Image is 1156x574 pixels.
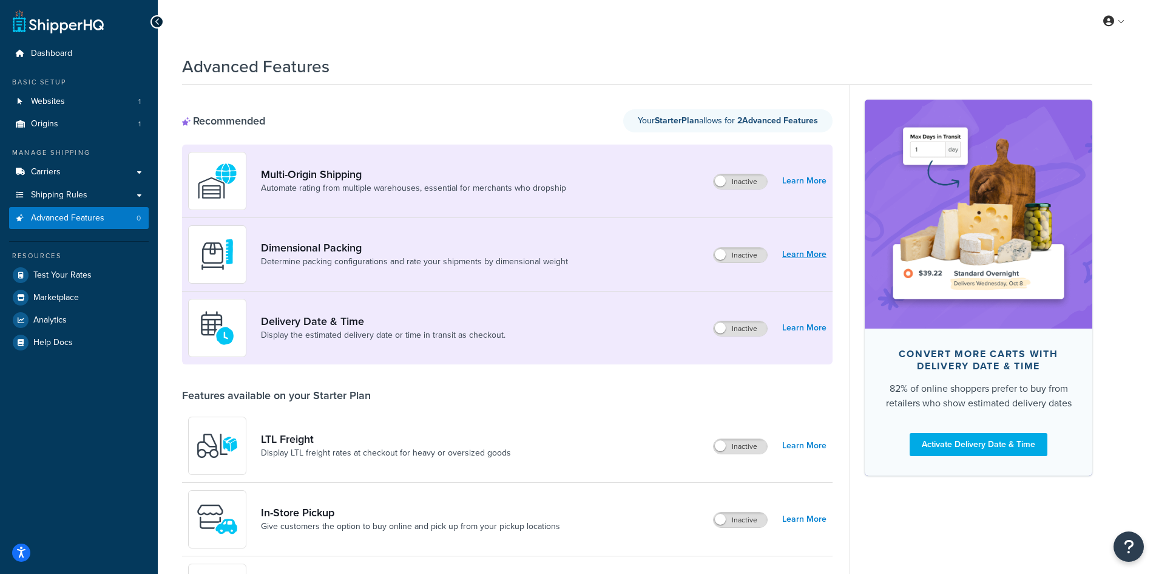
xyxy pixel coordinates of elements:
a: Delivery Date & Time [261,315,505,328]
img: feature-image-ddt-36eae7f7280da8017bfb280eaccd9c446f90b1fe08728e4019434db127062ab4.png [883,118,1074,310]
span: Origins [31,119,58,129]
a: Multi-Origin Shipping [261,168,566,181]
a: Learn More [782,246,826,263]
div: Convert more carts with delivery date & time [884,348,1073,372]
a: Test Your Rates [9,264,149,286]
a: Determine packing configurations and rate your shipments by dimensional weight [261,256,568,268]
label: Inactive [714,321,767,336]
a: Give customers the option to buy online and pick up from your pickup locations [261,521,560,533]
img: WatD5o0RtDAAAAAElFTkSuQmCC [196,160,238,202]
li: Origins [9,113,149,135]
h1: Advanced Features [182,55,330,78]
a: Display the estimated delivery date or time in transit as checkout. [261,329,505,341]
span: Test Your Rates [33,270,92,281]
li: Websites [9,91,149,113]
a: Learn More [782,319,826,337]
label: Inactive [714,248,767,262]
a: Display LTL freight rates at checkout for heavy or oversized goods [261,447,511,459]
span: Analytics [33,315,67,326]
li: Advanced Features [9,207,149,230]
span: 1 [138,119,141,129]
strong: 2 Advanced Feature s [737,114,818,127]
span: Help Docs [33,338,73,348]
button: Open Resource Center [1114,531,1144,562]
img: wfgcfpwTIucLEAAAAASUVORK5CYII= [196,498,238,541]
a: Analytics [9,309,149,331]
div: Recommended [182,114,265,128]
span: Carriers [31,167,61,177]
a: Marketplace [9,287,149,309]
span: Shipping Rules [31,190,87,200]
a: Dashboard [9,43,149,65]
span: Websites [31,97,65,107]
span: Advanced Features [31,213,104,224]
a: Learn More [782,437,826,454]
a: Learn More [782,511,826,528]
span: Dashboard [31,49,72,59]
a: Dimensional Packing [261,241,568,255]
div: Basic Setup [9,77,149,87]
a: In-Store Pickup [261,506,560,519]
div: 82% of online shoppers prefer to buy from retailers who show estimated delivery dates [884,381,1073,411]
label: Inactive [714,439,767,454]
img: DTVBYsAAAAAASUVORK5CYII= [196,233,238,276]
strong: Starter Plan [655,114,699,127]
a: Advanced Features0 [9,207,149,230]
label: Inactive [714,513,767,527]
a: Origins1 [9,113,149,135]
a: Activate Delivery Date & Time [910,433,1047,456]
label: Inactive [714,174,767,189]
a: Shipping Rules [9,184,149,207]
span: Your allows for [638,114,737,127]
div: Manage Shipping [9,148,149,158]
img: y79ZsPf0fXUFUhFXDzUgf+ktZg5F2+ohG75+v3d2s1D9TjoU8PiyCIluIjV41seZevKCRuEjTPPOKHJsQcmKCXGdfprl3L4q7... [196,425,238,467]
span: 0 [137,213,141,224]
span: 1 [138,97,141,107]
div: Features available on your Starter Plan [182,389,371,402]
img: gfkeb5ejjkALwAAAABJRU5ErkJggg== [196,307,238,349]
a: Carriers [9,161,149,183]
span: Marketplace [33,293,79,303]
div: Resources [9,251,149,261]
a: Help Docs [9,332,149,354]
a: Learn More [782,173,826,190]
a: LTL Freight [261,432,511,446]
a: Automate rating from multiple warehouses, essential for merchants who dropship [261,182,566,194]
a: Websites1 [9,91,149,113]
